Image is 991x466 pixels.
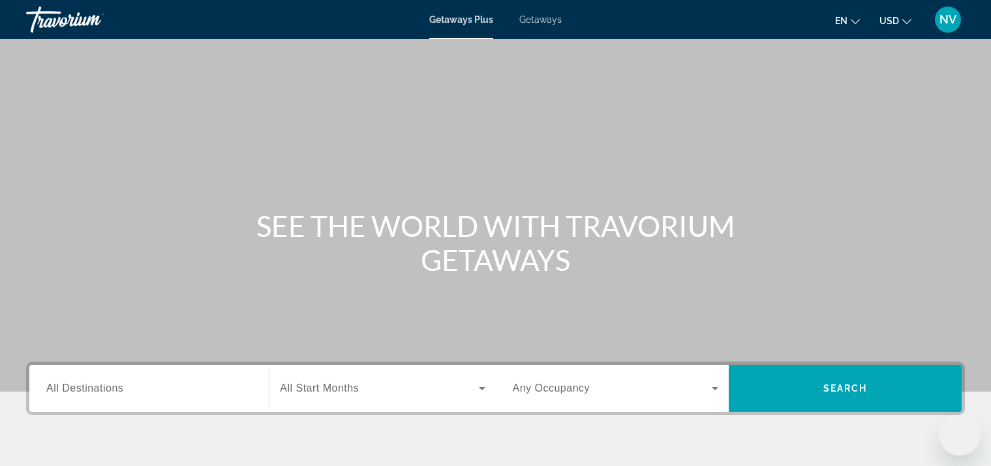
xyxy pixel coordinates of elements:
h1: SEE THE WORLD WITH TRAVORIUM GETAWAYS [251,209,740,277]
iframe: Button to launch messaging window [939,414,981,456]
a: Getaways [519,14,562,25]
a: Travorium [26,3,157,37]
button: Search [729,365,962,412]
span: All Destinations [46,382,123,394]
span: All Start Months [280,382,359,394]
span: Any Occupancy [513,382,590,394]
button: Change currency [879,11,911,30]
div: Search widget [29,365,962,412]
span: en [835,16,847,26]
a: Getaways Plus [429,14,493,25]
span: USD [879,16,899,26]
button: Change language [835,11,860,30]
button: User Menu [931,6,965,33]
span: Search [823,383,868,394]
span: NV [939,13,956,26]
